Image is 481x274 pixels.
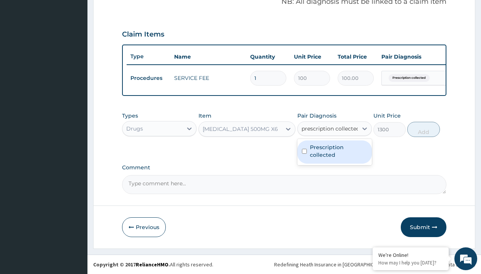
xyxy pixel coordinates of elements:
img: d_794563401_company_1708531726252_794563401 [14,38,31,57]
button: Add [407,122,440,137]
th: Total Price [334,49,378,64]
span: Prescription collected [389,74,430,82]
label: Unit Price [373,112,401,119]
footer: All rights reserved. [87,255,481,274]
div: We're Online! [378,252,443,258]
label: Types [122,113,138,119]
td: Procedures [127,71,170,85]
td: SERVICE FEE [170,70,246,86]
label: Item [198,112,211,119]
span: We're online! [44,86,105,163]
label: Pair Diagnosis [297,112,337,119]
label: Prescription collected [310,143,367,159]
div: [MEDICAL_DATA] 500MG X6 [203,125,278,133]
th: Type [127,49,170,64]
button: Previous [122,217,166,237]
th: Pair Diagnosis [378,49,461,64]
p: How may I help you today? [378,260,443,266]
strong: Copyright © 2017 . [93,261,170,268]
label: Comment [122,164,446,171]
th: Quantity [246,49,290,64]
button: Submit [401,217,446,237]
h3: Claim Items [122,30,164,39]
textarea: Type your message and hit 'Enter' [4,188,145,215]
div: Chat with us now [40,43,128,53]
a: RelianceHMO [136,261,168,268]
div: Drugs [126,125,143,132]
th: Unit Price [290,49,334,64]
th: Name [170,49,246,64]
div: Redefining Heath Insurance in [GEOGRAPHIC_DATA] using Telemedicine and Data Science! [274,261,475,268]
div: Minimize live chat window [125,4,143,22]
